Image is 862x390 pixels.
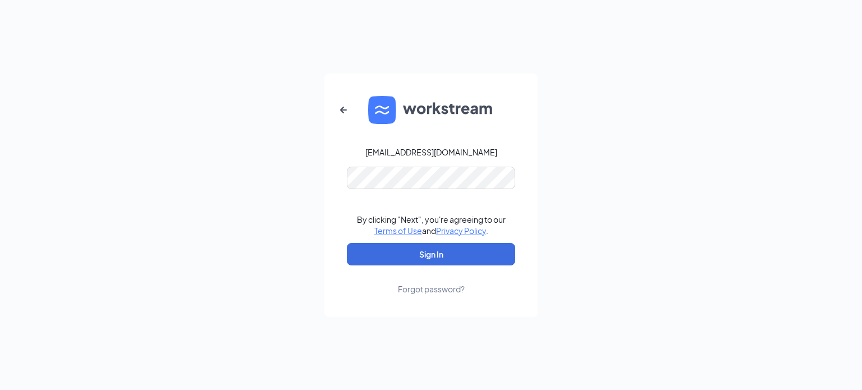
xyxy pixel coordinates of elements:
div: [EMAIL_ADDRESS][DOMAIN_NAME] [365,146,497,158]
img: WS logo and Workstream text [368,96,494,124]
button: Sign In [347,243,515,265]
svg: ArrowLeftNew [337,103,350,117]
a: Forgot password? [398,265,465,295]
a: Privacy Policy [436,226,486,236]
a: Terms of Use [374,226,422,236]
div: By clicking "Next", you're agreeing to our and . [357,214,506,236]
div: Forgot password? [398,283,465,295]
button: ArrowLeftNew [330,97,357,123]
